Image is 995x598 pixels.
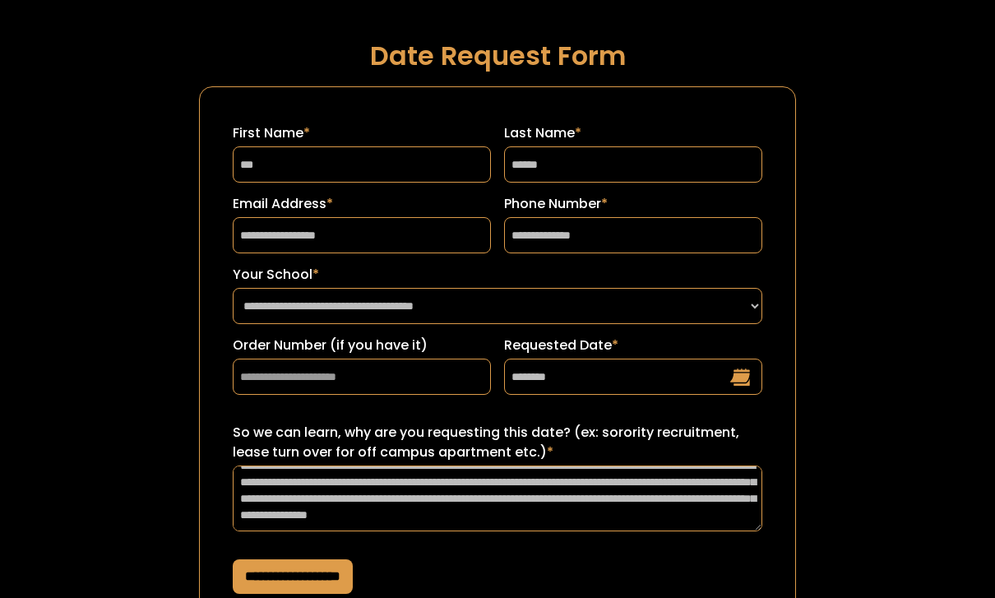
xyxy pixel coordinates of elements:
label: Order Number (if you have it) [233,336,491,356]
label: Last Name [504,124,762,144]
label: Requested Date [504,336,762,356]
h1: Date Request Form [199,42,796,71]
label: Email Address [233,195,491,215]
label: So we can learn, why are you requesting this date? (ex: sorority recruitment, lease turn over for... [233,424,762,463]
label: Your School [233,266,762,285]
label: First Name [233,124,491,144]
label: Phone Number [504,195,762,215]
